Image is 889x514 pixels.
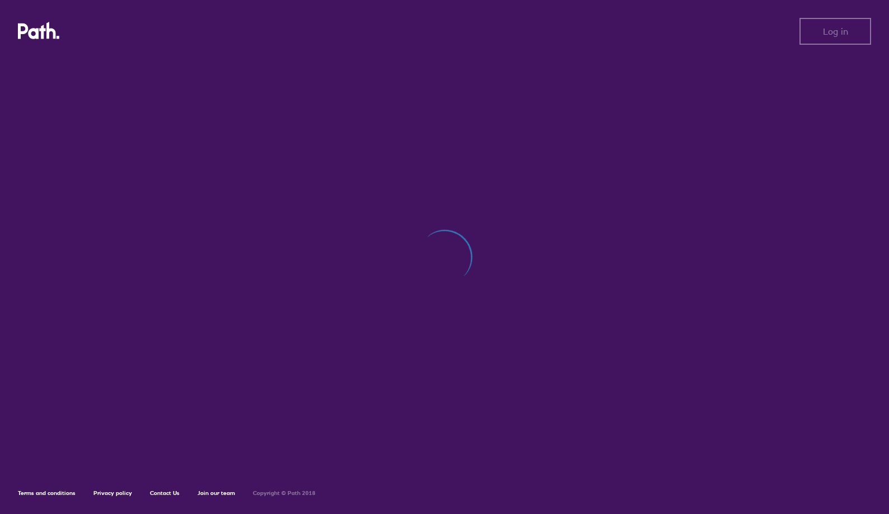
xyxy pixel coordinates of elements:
span: Log in [823,26,848,36]
button: Log in [799,18,871,45]
a: Terms and conditions [18,489,76,497]
h6: Copyright © Path 2018 [253,490,316,497]
a: Contact Us [150,489,180,497]
a: Privacy policy [93,489,132,497]
a: Join our team [197,489,235,497]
